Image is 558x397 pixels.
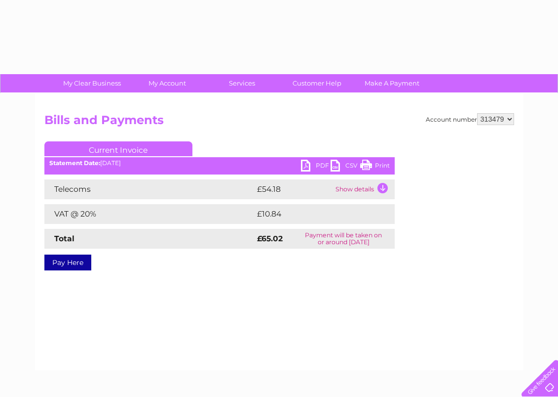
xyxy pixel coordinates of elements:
a: Pay Here [44,255,91,270]
td: £10.84 [255,204,374,224]
strong: £65.02 [257,234,283,243]
h2: Bills and Payments [44,113,514,132]
div: [DATE] [44,160,395,167]
strong: Total [54,234,74,243]
a: Make A Payment [351,74,433,92]
a: Services [201,74,283,92]
a: Current Invoice [44,141,192,156]
a: My Account [126,74,208,92]
td: Payment will be taken on or around [DATE] [293,229,395,249]
td: Telecoms [44,179,255,199]
td: Show details [333,179,395,199]
b: Statement Date: [49,159,100,167]
a: My Clear Business [51,74,133,92]
td: £54.18 [255,179,333,199]
a: Print [360,160,390,174]
td: VAT @ 20% [44,204,255,224]
a: CSV [331,160,360,174]
div: Account number [426,113,514,125]
a: PDF [301,160,331,174]
a: Customer Help [276,74,358,92]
